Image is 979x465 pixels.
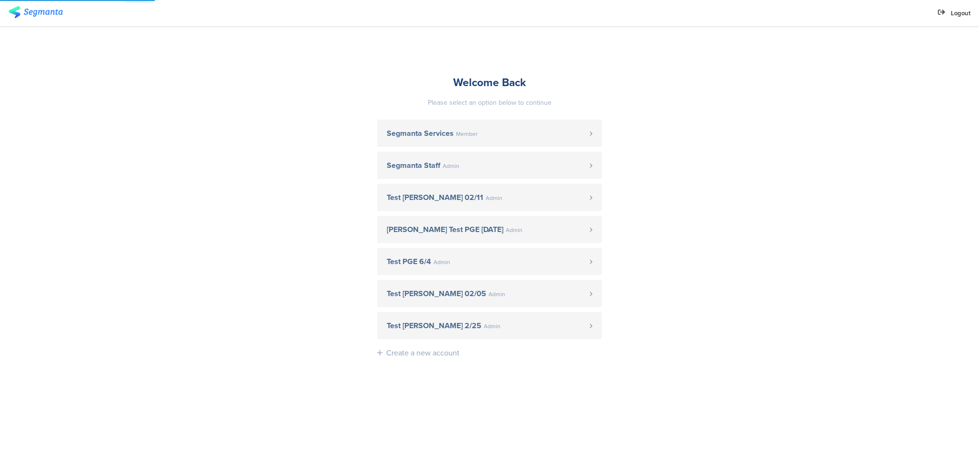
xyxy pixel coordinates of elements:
a: [PERSON_NAME] Test PGE [DATE] Admin [377,216,602,243]
a: Segmanta Staff Admin [377,152,602,179]
span: Test [PERSON_NAME] 02/11 [387,194,483,201]
span: Segmanta Staff [387,162,440,169]
a: Test [PERSON_NAME] 02/05 Admin [377,280,602,307]
span: Test [PERSON_NAME] 02/05 [387,290,486,298]
div: Welcome Back [377,74,602,90]
span: Member [456,131,478,137]
span: Test [PERSON_NAME] 2/25 [387,322,481,330]
div: Please select an option below to continue [377,98,602,108]
div: Create a new account [386,347,459,358]
span: Admin [506,227,522,233]
span: [PERSON_NAME] Test PGE [DATE] [387,226,503,233]
span: Admin [484,323,500,329]
span: Admin [489,291,505,297]
a: Test [PERSON_NAME] 02/11 Admin [377,184,602,211]
span: Admin [434,259,450,265]
span: Logout [951,9,970,18]
a: Test [PERSON_NAME] 2/25 Admin [377,312,602,339]
span: Admin [443,163,459,169]
span: Admin [486,195,502,201]
span: Test PGE 6/4 [387,258,431,266]
span: Segmanta Services [387,130,454,137]
img: segmanta logo [9,6,63,18]
a: Segmanta Services Member [377,120,602,147]
a: Test PGE 6/4 Admin [377,248,602,275]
